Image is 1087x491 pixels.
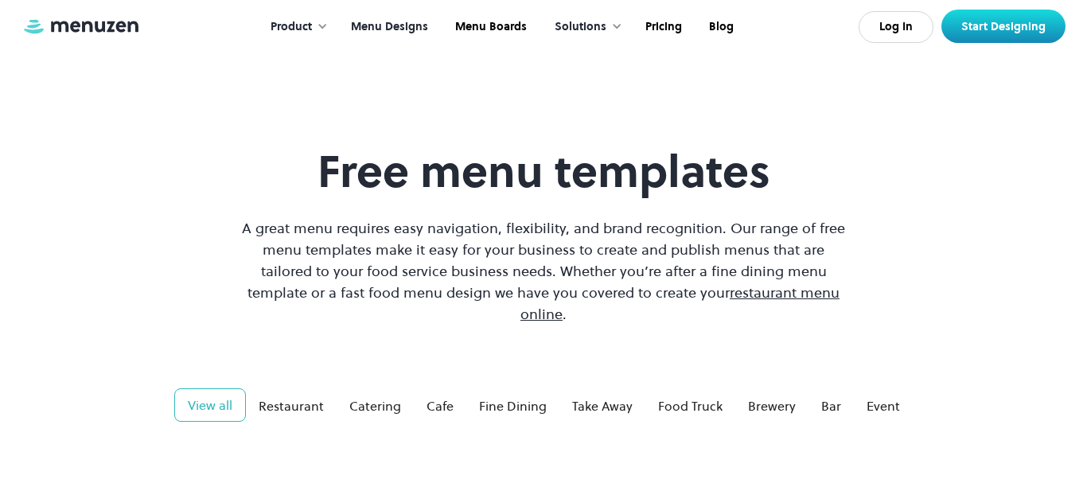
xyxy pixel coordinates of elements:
[259,396,324,415] div: Restaurant
[238,145,849,198] h1: Free menu templates
[941,10,1066,43] a: Start Designing
[572,396,633,415] div: Take Away
[859,11,933,43] a: Log In
[748,396,796,415] div: Brewery
[658,396,723,415] div: Food Truck
[255,2,336,52] div: Product
[427,396,454,415] div: Cafe
[349,396,401,415] div: Catering
[821,396,841,415] div: Bar
[867,396,900,415] div: Event
[479,396,547,415] div: Fine Dining
[188,396,232,415] div: View all
[694,2,746,52] a: Blog
[271,18,312,36] div: Product
[630,2,694,52] a: Pricing
[336,2,440,52] a: Menu Designs
[555,18,606,36] div: Solutions
[539,2,630,52] div: Solutions
[238,217,849,325] p: A great menu requires easy navigation, flexibility, and brand recognition. Our range of free menu...
[440,2,539,52] a: Menu Boards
